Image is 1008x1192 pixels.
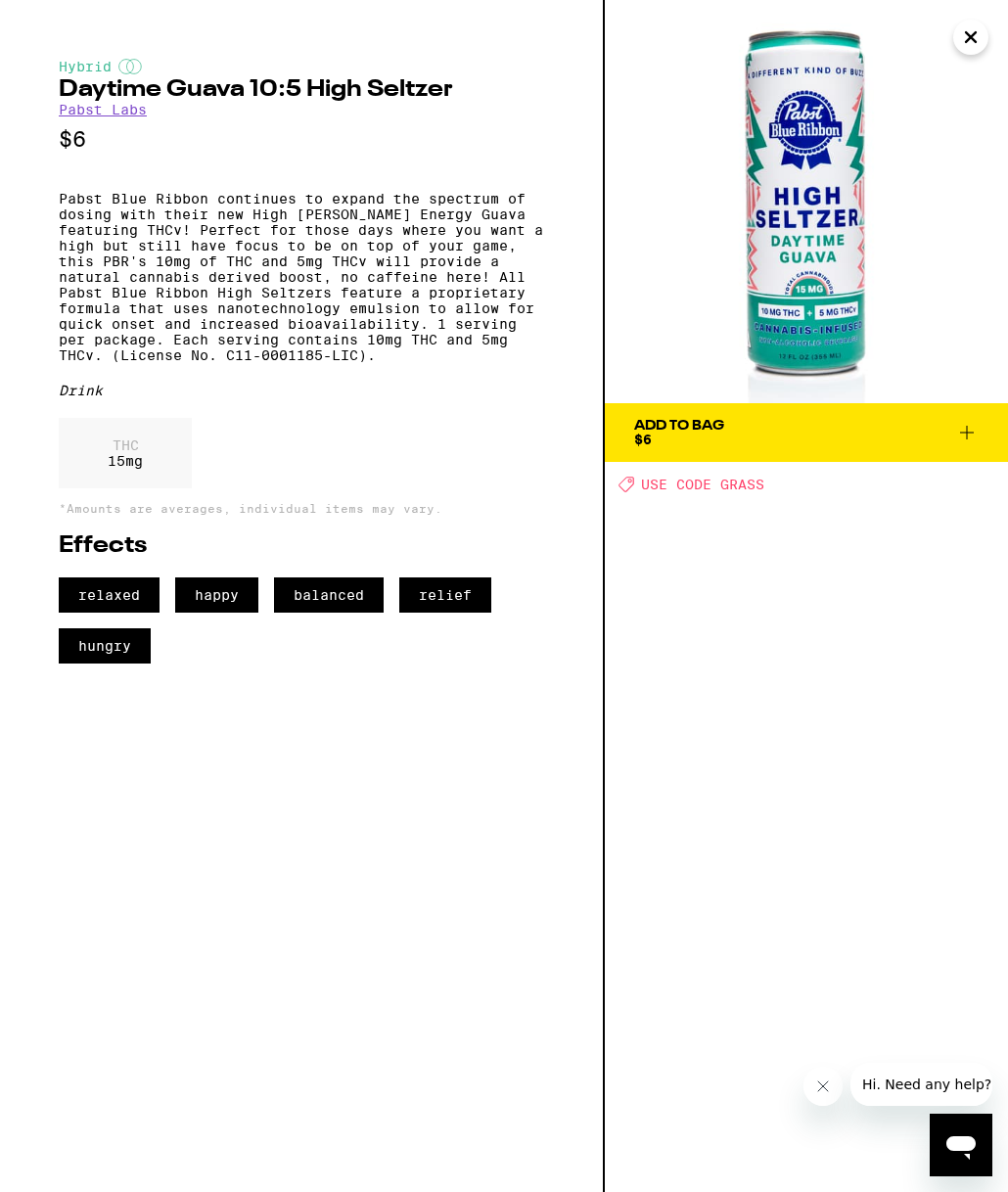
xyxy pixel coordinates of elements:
h2: Effects [59,534,544,558]
a: Pabst Labs [59,102,147,117]
p: Pabst Blue Ribbon continues to expand the spectrum of dosing with their new High [PERSON_NAME] En... [59,191,544,363]
span: balanced [274,577,384,613]
div: Hybrid [59,59,544,74]
button: Close [953,20,988,55]
div: Drink [59,383,544,398]
span: hungry [59,628,151,664]
button: Add To Bag$6 [605,403,1008,462]
span: relief [399,577,491,613]
iframe: Close message [803,1067,843,1106]
div: Add To Bag [634,419,724,433]
p: $6 [59,127,544,152]
span: USE CODE GRASS [641,477,764,492]
iframe: Message from company [850,1063,992,1106]
span: $6 [634,432,652,447]
img: hybridColor.svg [118,59,142,74]
span: relaxed [59,577,160,613]
iframe: Button to launch messaging window [930,1114,992,1176]
p: THC [108,437,143,453]
p: *Amounts are averages, individual items may vary. [59,502,544,515]
div: 15 mg [59,418,192,488]
span: happy [175,577,258,613]
h2: Daytime Guava 10:5 High Seltzer [59,78,544,102]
